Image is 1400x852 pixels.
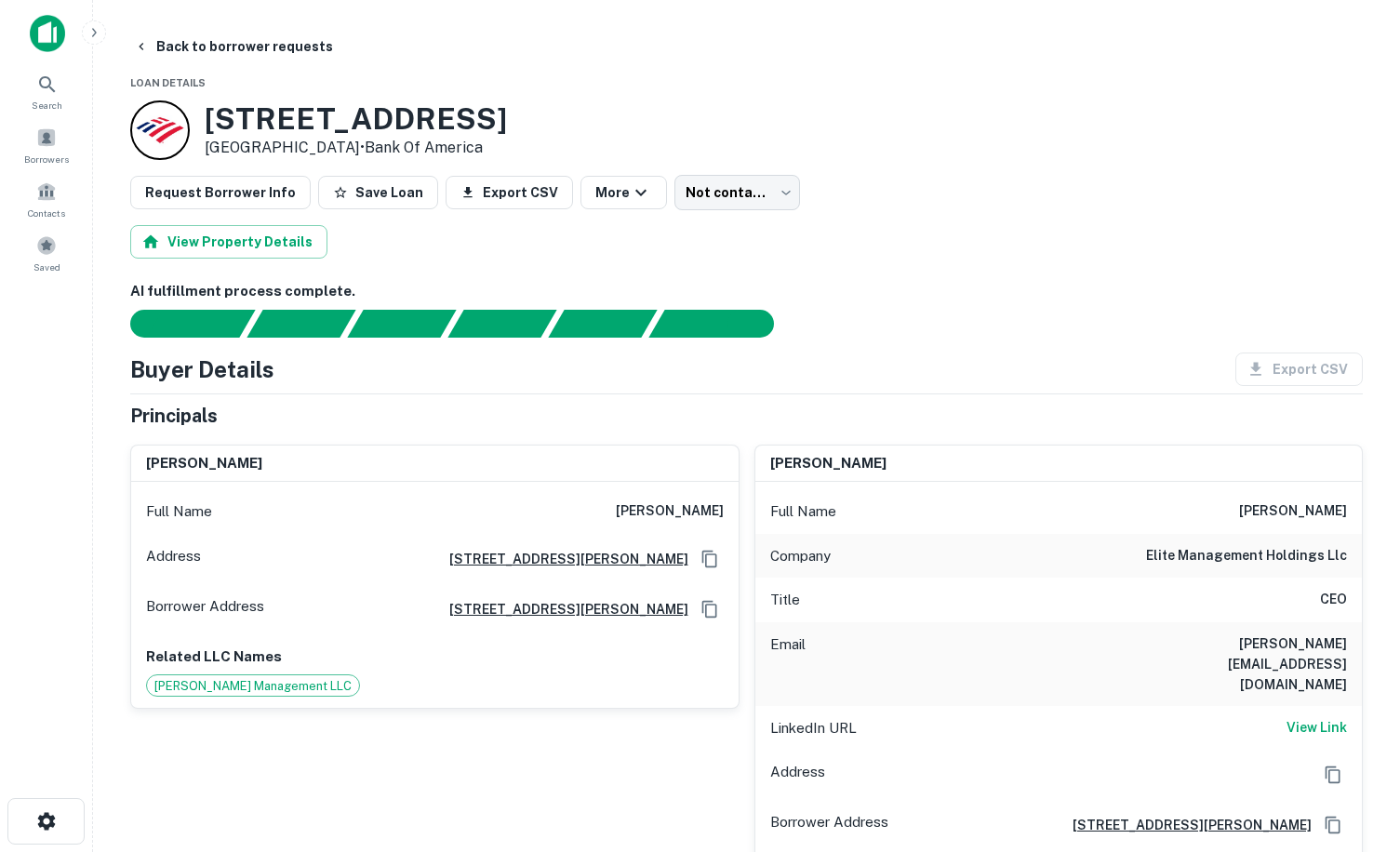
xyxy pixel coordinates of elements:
[696,545,724,573] button: Copy Address
[6,174,87,224] a: Contacts
[649,310,796,338] div: AI fulfillment process complete.
[108,310,247,338] div: Sending borrower request to AI...
[1287,717,1347,738] h6: View Link
[30,15,65,52] img: capitalize-icon.png
[365,139,483,156] a: Bank Of America
[127,30,340,63] button: Back to borrower requests
[446,176,573,209] button: Export CSV
[6,120,87,170] a: Borrowers
[696,595,724,623] button: Copy Address
[146,453,262,474] h6: [PERSON_NAME]
[1239,500,1347,523] h6: [PERSON_NAME]
[130,176,311,209] button: Request Borrower Info
[1307,703,1400,792] iframe: Chat Widget
[1319,811,1347,839] button: Copy Address
[24,152,69,166] span: Borrowers
[147,677,359,696] span: [PERSON_NAME] Management LLC
[28,206,65,220] span: Contacts
[674,175,800,210] div: Not contacted
[1058,815,1312,835] a: [STREET_ADDRESS][PERSON_NAME]
[130,281,1363,302] h6: AI fulfillment process complete.
[770,761,825,789] p: Address
[770,717,857,739] p: LinkedIn URL
[434,599,688,619] a: [STREET_ADDRESS][PERSON_NAME]
[347,310,456,338] div: Documents found, AI parsing details...
[6,228,87,278] a: Saved
[770,545,831,567] p: Company
[146,545,201,573] p: Address
[770,500,836,523] p: Full Name
[548,310,657,338] div: Principals found, still searching for contact information. This may take time...
[130,402,218,430] h5: Principals
[580,176,667,209] button: More
[6,66,87,116] a: Search
[205,101,507,137] h3: [STREET_ADDRESS]
[770,633,806,695] p: Email
[130,225,327,259] button: View Property Details
[770,589,800,611] p: Title
[318,176,438,209] button: Save Loan
[447,310,556,338] div: Principals found, AI now looking for contact information...
[1124,633,1347,695] h6: [PERSON_NAME][EMAIL_ADDRESS][DOMAIN_NAME]
[1287,717,1347,739] a: View Link
[205,137,507,159] p: [GEOGRAPHIC_DATA] •
[1146,545,1347,567] h6: elite management holdings llc
[247,310,355,338] div: Your request is received and processing...
[32,98,62,113] span: Search
[434,549,688,569] a: [STREET_ADDRESS][PERSON_NAME]
[616,500,724,523] h6: [PERSON_NAME]
[130,353,274,386] h4: Buyer Details
[33,260,60,274] span: Saved
[146,595,264,623] p: Borrower Address
[130,77,206,88] span: Loan Details
[146,646,724,668] p: Related LLC Names
[146,500,212,523] p: Full Name
[770,811,888,839] p: Borrower Address
[770,453,887,474] h6: [PERSON_NAME]
[1320,589,1347,611] h6: CEO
